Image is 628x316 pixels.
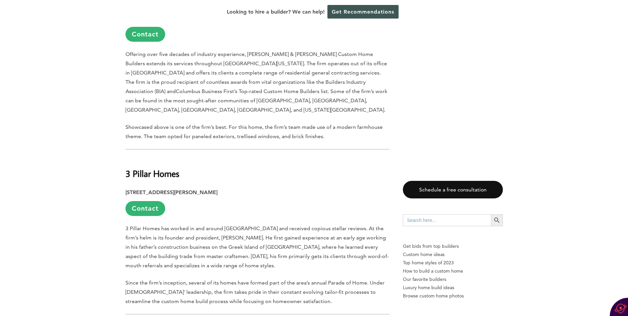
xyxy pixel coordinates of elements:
[125,88,387,113] span: ’s Top-rated Custom Home Builders list. Some of the firm’s work can be found in the most sought-a...
[125,225,389,269] span: 3 Pillar Homes has worked in and around [GEOGRAPHIC_DATA] and received copious stellar reviews. A...
[125,27,165,42] a: Contact
[403,275,503,284] a: Our favorite builders
[176,88,234,94] span: Columbus Business First
[125,124,383,139] span: Showcased above is one of the firm’s best. For this home, the firm’s team made use of a modern fa...
[125,168,179,179] b: 3 Pillar Homes
[403,214,491,226] input: Search here...
[403,292,503,300] a: Browse custom home photos
[403,284,503,292] a: Luxury home build ideas
[125,189,217,195] strong: [STREET_ADDRESS][PERSON_NAME]
[403,259,503,267] a: Top home styles of 2023
[125,201,165,216] a: Contact
[125,280,385,304] span: Since the firm’s inception, several of its homes have formed part of the area’s annual Parade of ...
[403,242,503,250] p: Get bids from top builders
[493,217,501,224] svg: Search
[403,250,503,259] a: Custom home ideas
[327,5,399,19] a: Get Recommendations
[403,181,503,198] a: Schedule a free consultation
[403,267,503,275] a: How to build a custom home
[125,51,387,94] span: Offering over five decades of industry experience, [PERSON_NAME] & [PERSON_NAME] Custom Home Buil...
